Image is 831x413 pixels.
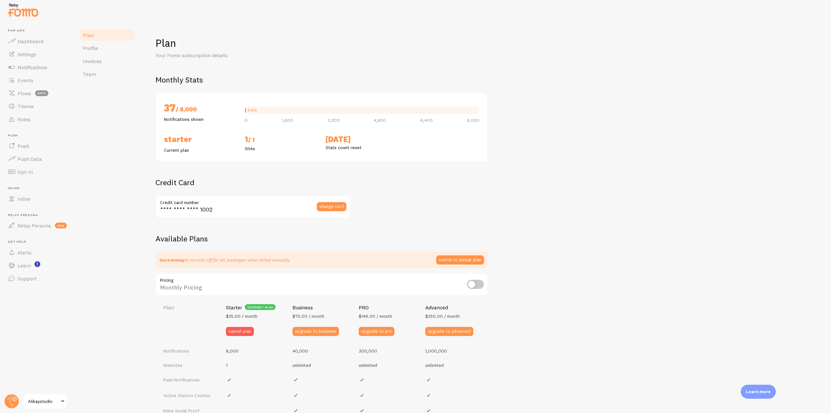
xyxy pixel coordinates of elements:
[467,118,479,123] span: 8,000
[18,156,42,162] span: Push Data
[245,304,276,310] div: current plan
[245,134,318,145] h2: 1
[222,344,289,358] td: 8,000
[28,397,59,405] span: Alikaystudio
[83,58,102,64] span: Invoices
[317,202,346,211] button: change card
[155,177,350,187] h2: Credit Card
[8,240,71,244] span: Get Help
[18,275,37,282] span: Support
[425,313,460,319] span: $250.00 / month
[163,304,218,311] h4: Plan
[79,55,136,68] a: Invoices
[83,71,96,77] span: Team
[425,327,473,336] button: upgrade to advanced
[4,113,71,126] a: Rules
[18,103,34,110] span: Theme
[319,204,344,209] span: change card
[18,143,29,149] span: Push
[4,74,71,87] a: Events
[355,358,421,372] td: unlimited
[425,304,448,311] h4: Advanced
[326,144,399,151] p: Stats count reset
[155,388,222,403] td: Active Visitors Counter
[164,116,237,123] p: Notifications shown
[176,106,197,113] span: / 8,000
[421,358,488,372] td: unlimited
[741,385,776,399] div: Learn more
[155,234,815,244] h2: Available Plans
[226,313,257,319] span: $25.00 / month
[8,186,71,190] span: Inline
[292,304,313,311] h4: Business
[4,61,71,74] a: Notifications
[4,139,71,152] a: Push
[79,42,136,55] a: Profile
[8,213,71,217] span: Relay Persona
[421,344,488,358] td: 1,000,000
[164,147,237,153] p: Current plan
[4,219,71,232] a: Relay Persona new
[359,313,392,319] span: $149.00 / month
[155,344,222,358] td: Notifications
[18,77,33,84] span: Events
[83,45,98,51] span: Profile
[245,118,248,123] span: 0
[18,249,31,256] span: Alerts
[328,118,340,123] span: 3,200
[55,223,67,228] span: new
[7,2,39,18] img: fomo-relay-logo-orange.svg
[248,136,255,144] span: / 1
[226,327,254,336] button: cancel plan
[4,246,71,259] a: Alerts
[289,358,355,372] td: unlimited
[18,116,31,123] span: Rules
[4,152,71,165] a: Push Data
[222,358,289,372] td: 1
[155,358,222,372] td: Websites
[292,327,339,336] button: upgrade to business
[4,87,71,100] a: Flows beta
[18,222,51,229] span: Relay Persona
[4,272,71,285] a: Support
[155,75,815,85] h2: Monthly Stats
[18,51,36,58] span: Settings
[18,169,33,175] span: Opt-In
[226,304,242,311] h4: Starter
[4,259,71,272] a: Learn
[18,90,31,97] span: Flows
[282,118,293,123] span: 1,600
[326,134,399,144] h2: [DATE]
[4,48,71,61] a: Settings
[18,196,30,202] span: Inline
[374,118,386,123] span: 4,800
[436,255,484,265] button: switch to annual plan
[746,389,771,395] p: Learn more
[18,262,31,269] span: Learn
[4,35,71,48] a: Dashboard
[359,327,394,336] button: upgrade to pro
[83,32,93,38] span: Plan
[79,29,136,42] a: Plan
[34,261,40,267] svg: <p>Watch New Feature Tutorials!</p>
[155,52,311,59] p: Your Fomo subscription details
[248,108,257,112] div: 0.5%
[155,273,488,297] div: Monthly Pricing
[164,134,237,144] h2: Starter
[420,118,433,123] span: 6,400
[4,192,71,205] a: Inline
[18,38,43,45] span: Dashboard
[355,344,421,358] td: 300,000
[245,145,318,152] p: Sites
[23,394,67,409] a: Alikaystudio
[155,36,815,50] h1: Plan
[4,100,71,113] a: Theme
[155,195,350,206] label: Credit card number
[155,372,222,388] td: Push Notifications
[359,304,369,311] h4: PRO
[8,134,71,138] span: Push
[4,165,71,178] a: Opt-In
[159,257,186,263] strong: Save money:
[79,68,136,81] a: Team
[292,313,324,319] span: $75.00 / month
